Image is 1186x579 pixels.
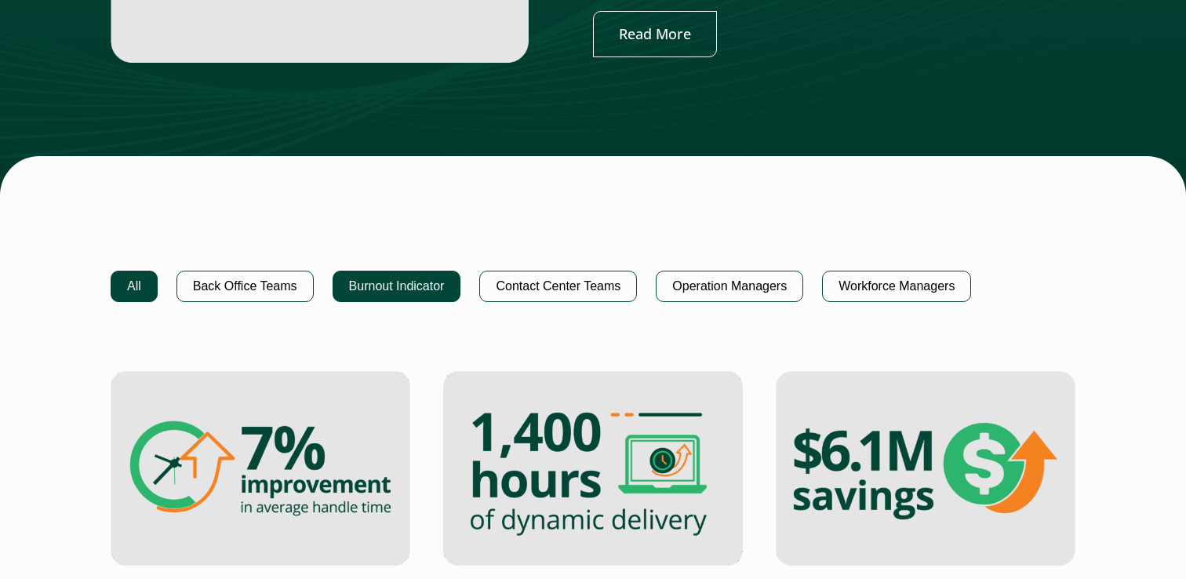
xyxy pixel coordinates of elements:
[333,271,461,302] button: Burnout Indicator
[656,271,803,302] button: Operation Managers
[822,271,971,302] button: Workforce Managers
[176,271,314,302] button: Back Office Teams
[111,271,158,302] button: All
[479,271,637,302] button: Contact Center Teams
[593,11,717,57] a: Read More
